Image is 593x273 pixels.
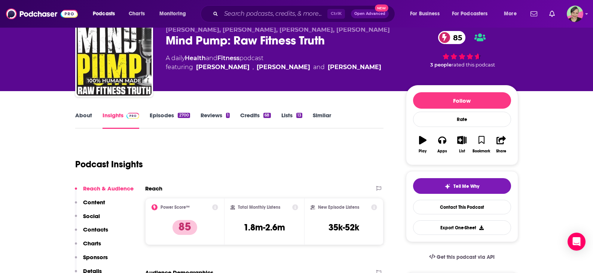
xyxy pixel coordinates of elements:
div: 1 [226,113,230,118]
h2: Power Score™ [161,205,190,210]
span: featuring [166,63,381,72]
span: 85 [446,31,466,44]
a: Get this podcast via API [423,248,501,266]
span: Charts [129,9,145,19]
h2: New Episode Listens [318,205,359,210]
div: Play [419,149,427,153]
span: More [504,9,517,19]
button: List [452,131,471,158]
a: Lists13 [281,112,302,129]
a: Sal Di Stefano [257,63,310,72]
button: Play [413,131,432,158]
button: Bookmark [472,131,491,158]
a: Show notifications dropdown [546,7,558,20]
a: Reviews1 [201,112,230,129]
p: Charts [83,240,101,247]
p: Reach & Audience [83,185,134,192]
div: Search podcasts, credits, & more... [208,5,402,22]
h2: Total Monthly Listens [238,205,280,210]
span: For Business [410,9,440,19]
span: Get this podcast via API [437,254,495,260]
button: open menu [447,8,499,20]
div: Rate [413,112,511,127]
span: and [313,63,325,72]
div: List [459,149,465,153]
a: 85 [438,31,466,44]
p: Contacts [83,226,108,233]
span: Ctrl K [327,9,345,19]
button: Open AdvancedNew [351,9,389,18]
span: [PERSON_NAME], [PERSON_NAME], [PERSON_NAME], [PERSON_NAME] [166,26,390,33]
button: open menu [88,8,125,20]
p: Social [83,212,100,220]
button: open menu [154,8,196,20]
img: Mind Pump: Raw Fitness Truth [77,21,152,96]
h2: Reach [145,185,162,192]
div: 13 [296,113,302,118]
img: User Profile [567,6,583,22]
button: tell me why sparkleTell Me Why [413,178,511,194]
button: open menu [499,8,526,20]
img: tell me why sparkle [444,183,450,189]
span: Monitoring [159,9,186,19]
button: Export One-Sheet [413,220,511,235]
div: Apps [437,149,447,153]
h3: 35k-52k [328,222,359,233]
span: Open Advanced [354,12,385,16]
span: and [206,55,217,62]
a: Contact This Podcast [413,200,511,214]
button: Content [75,199,105,212]
button: Sponsors [75,254,108,267]
a: About [75,112,92,129]
button: Charts [75,240,101,254]
div: Bookmark [473,149,490,153]
p: Content [83,199,105,206]
a: Show notifications dropdown [528,7,540,20]
span: 3 people [430,62,452,68]
a: Charts [124,8,149,20]
button: Show profile menu [567,6,583,22]
div: 85 3 peoplerated this podcast [406,26,518,72]
img: Podchaser Pro [126,113,140,119]
p: 85 [172,220,197,235]
img: Podchaser - Follow, Share and Rate Podcasts [6,7,78,21]
a: Adam Schafer [196,63,250,72]
a: InsightsPodchaser Pro [103,112,140,129]
button: Social [75,212,100,226]
div: Open Intercom Messenger [568,233,586,251]
button: Apps [432,131,452,158]
h3: 1.8m-2.6m [244,222,285,233]
div: Share [496,149,506,153]
span: Podcasts [93,9,115,19]
span: New [375,4,388,12]
span: For Podcasters [452,9,488,19]
a: Health [185,55,206,62]
a: Similar [313,112,331,129]
button: Contacts [75,226,108,240]
input: Search podcasts, credits, & more... [221,8,327,20]
span: , [253,63,254,72]
button: Share [491,131,511,158]
a: Justin Andrews [328,63,381,72]
a: Episodes2700 [150,112,190,129]
p: Sponsors [83,254,108,261]
a: Credits68 [240,112,270,129]
button: Follow [413,92,511,109]
div: 68 [263,113,270,118]
span: Tell Me Why [453,183,479,189]
button: open menu [405,8,449,20]
div: A daily podcast [166,54,381,72]
a: Fitness [217,55,239,62]
button: Reach & Audience [75,185,134,199]
span: rated this podcast [452,62,495,68]
span: Logged in as LizDVictoryBelt [567,6,583,22]
h1: Podcast Insights [75,159,143,170]
div: 2700 [178,113,190,118]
